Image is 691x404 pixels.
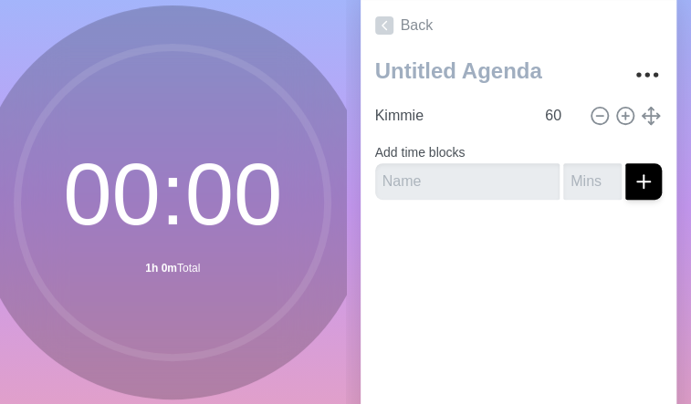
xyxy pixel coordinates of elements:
input: Mins [538,98,581,134]
label: Add time blocks [375,145,466,160]
input: Mins [563,163,622,200]
button: More [629,57,665,93]
input: Name [375,163,560,200]
input: Name [368,98,535,134]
